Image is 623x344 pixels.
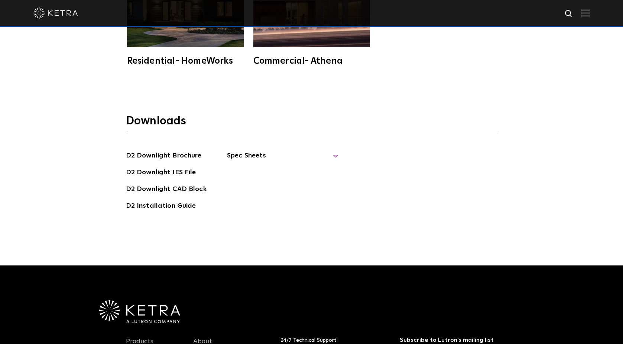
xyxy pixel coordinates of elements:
span: Spec Sheets [227,150,338,167]
a: D2 Downlight IES File [126,167,196,179]
a: D2 Downlight CAD Block [126,184,207,196]
h3: Subscribe to Lutron’s mailing list [400,336,495,344]
img: ketra-logo-2019-white [33,7,78,19]
img: Hamburger%20Nav.svg [581,9,590,16]
a: D2 Downlight Brochure [126,150,202,162]
img: Ketra-aLutronCo_White_RGB [99,300,180,323]
div: Residential- HomeWorks [127,57,244,66]
h3: Downloads [126,114,497,133]
a: D2 Installation Guide [126,201,196,213]
div: Commercial- Athena [253,57,370,66]
img: search icon [564,9,574,19]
